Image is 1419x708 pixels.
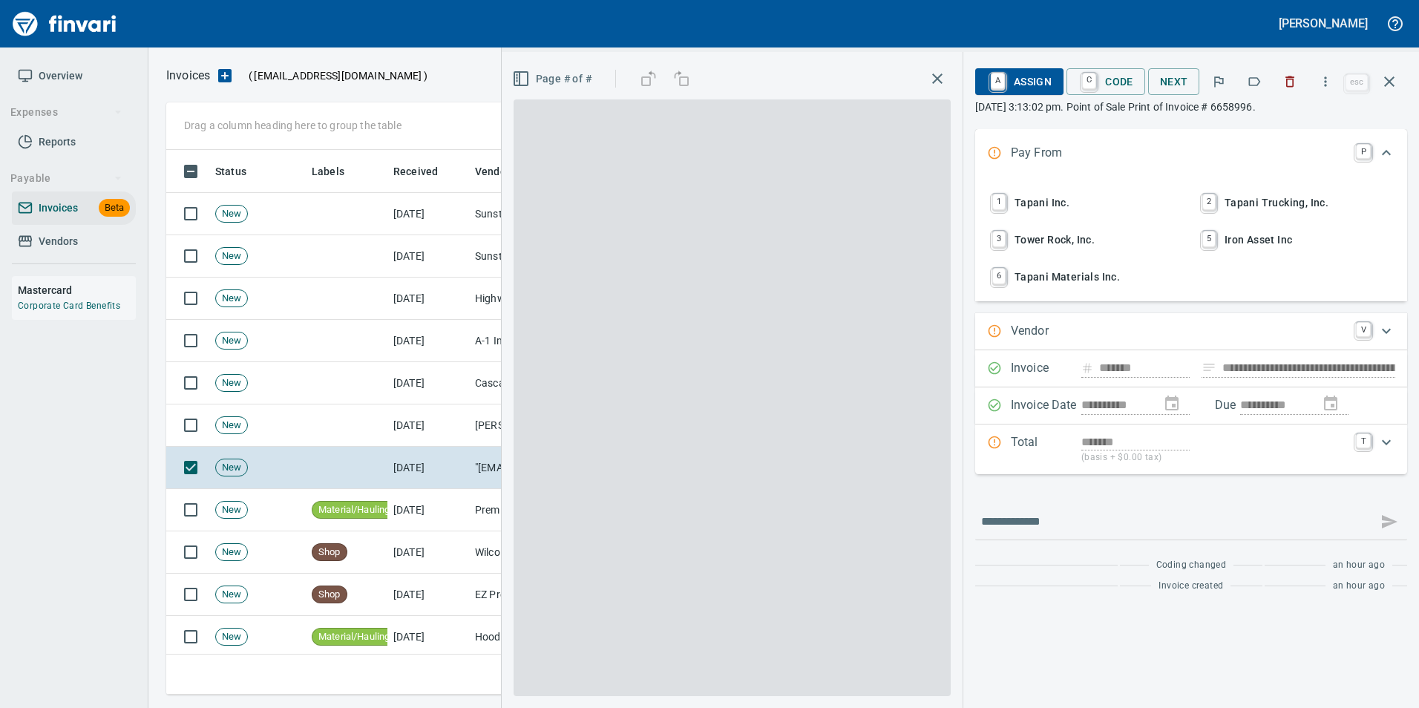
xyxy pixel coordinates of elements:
span: Vendor / From [475,163,543,180]
h5: [PERSON_NAME] [1279,16,1368,31]
button: More [1309,65,1342,98]
td: Sunstate Equipment Co (1-30297) [469,235,617,278]
button: Discard [1274,65,1306,98]
p: Total [1011,433,1081,465]
p: [DATE] 3:13:02 pm. Point of Sale Print of Invoice # 6658996. [975,99,1407,114]
button: AAssign [975,68,1064,95]
h6: Mastercard [18,282,136,298]
span: New [216,503,247,517]
button: 1Tapani Inc. [983,186,1190,220]
a: Finvari [9,6,120,42]
span: Status [215,163,246,180]
a: Corporate Card Benefits [18,301,120,311]
div: Expand [975,313,1407,350]
a: esc [1346,74,1368,91]
span: Vendor / From [475,163,563,180]
span: New [216,461,247,475]
a: Reports [12,125,136,159]
span: Beta [99,200,130,217]
a: Overview [12,59,136,93]
a: 2 [1202,194,1216,210]
a: InvoicesBeta [12,191,136,225]
span: New [216,630,247,644]
button: 6Tapani Materials Inc. [983,260,1190,294]
a: T [1356,433,1371,448]
button: [PERSON_NAME] [1275,12,1372,35]
button: 5Iron Asset Inc [1193,223,1400,257]
span: Vendors [39,232,78,251]
p: (basis + $0.00 tax) [1081,450,1347,465]
td: [DATE] [387,574,469,616]
span: Close invoice [1342,64,1407,99]
span: Next [1160,73,1188,91]
span: Payable [10,169,122,188]
span: New [216,588,247,602]
p: Vendor [1011,322,1081,341]
button: Next [1148,68,1200,96]
a: 3 [992,231,1006,247]
span: Iron Asset Inc [1199,227,1394,252]
button: 3Tower Rock, Inc. [983,223,1190,257]
button: 2Tapani Trucking, Inc. [1193,186,1400,220]
div: Expand [975,425,1407,474]
span: This records your message into the invoice and notifies anyone mentioned [1372,504,1407,540]
span: an hour ago [1333,558,1385,573]
span: Tapani Inc. [989,190,1184,215]
p: Pay From [1011,144,1081,163]
span: Invoice created [1159,579,1223,594]
td: Sunstate Equipment <[PERSON_NAME][EMAIL_ADDRESS][PERSON_NAME][DOMAIN_NAME]> [469,193,617,235]
td: [DATE] [387,235,469,278]
a: 6 [992,268,1006,284]
p: ( ) [240,68,427,83]
span: Shop [312,545,347,560]
span: New [216,334,247,348]
span: Assign [987,69,1052,94]
span: Coding changed [1156,558,1227,573]
span: Tapani Materials Inc. [989,264,1184,289]
td: A-1 Industrial Supply, LLC (1-29744) [469,320,617,362]
span: Reports [39,133,76,151]
td: [DATE] [387,531,469,574]
button: Labels [1238,65,1271,98]
span: Invoices [39,199,78,217]
td: "[EMAIL_ADDRESS][DOMAIN_NAME]" <[EMAIL_ADDRESS][DOMAIN_NAME]> [469,447,617,489]
span: Labels [312,163,344,180]
a: A [991,73,1005,89]
span: an hour ago [1333,579,1385,594]
span: Material/Hauling [312,630,396,644]
button: Expenses [4,99,128,126]
span: New [216,292,247,306]
span: [EMAIL_ADDRESS][DOMAIN_NAME] [252,68,423,83]
span: New [216,545,247,560]
td: [DATE] [387,362,469,404]
p: Drag a column heading here to group the table [184,118,402,133]
a: 5 [1202,231,1216,247]
span: Received [393,163,438,180]
a: P [1356,144,1371,159]
td: [DATE] [387,616,469,658]
span: Tower Rock, Inc. [989,227,1184,252]
td: [DATE] [387,320,469,362]
td: Hood River Sand & Gravel (1-10470) [469,616,617,658]
span: Labels [312,163,364,180]
a: C [1082,73,1096,89]
td: EZ Propane LLC (1-24670) [469,574,617,616]
td: [DATE] [387,404,469,447]
td: Cascade Electrical LLC (1-10147) [469,362,617,404]
td: Highway Specialties LLC (1-10458) [469,278,617,320]
button: Upload an Invoice [210,67,240,85]
td: [DATE] [387,489,469,531]
span: Shop [312,588,347,602]
a: 1 [992,194,1006,210]
td: Wilco Inc (1-11121) [469,531,617,574]
nav: breadcrumb [166,67,210,85]
span: New [216,376,247,390]
span: Received [393,163,457,180]
button: Flag [1202,65,1235,98]
button: CCode [1066,68,1145,95]
span: New [216,249,247,263]
a: V [1356,322,1371,337]
span: New [216,207,247,221]
span: New [216,419,247,433]
span: Tapani Trucking, Inc. [1199,190,1394,215]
